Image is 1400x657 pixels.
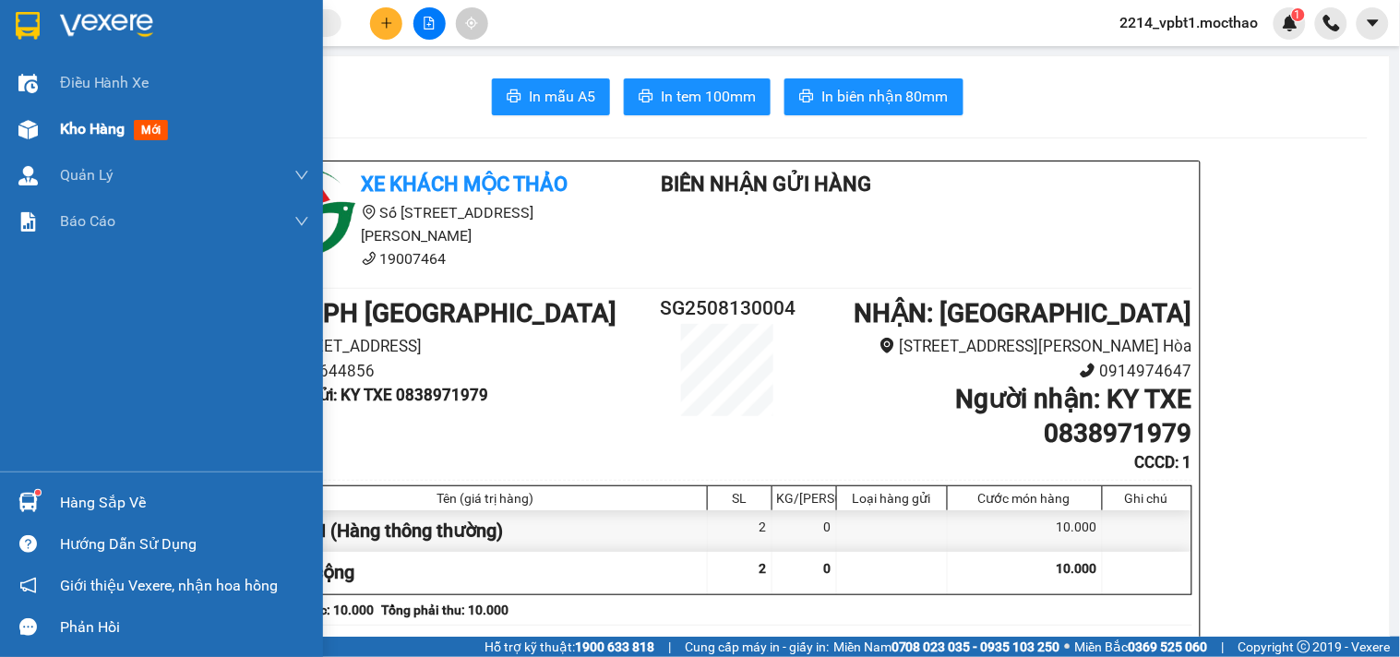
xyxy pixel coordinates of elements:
[685,637,829,657] span: Cung cấp máy in - giấy in:
[1298,640,1310,653] span: copyright
[456,7,488,40] button: aim
[382,603,509,617] b: Tổng phải thu: 10.000
[216,16,403,57] div: [GEOGRAPHIC_DATA]
[60,163,114,186] span: Quản Lý
[16,18,44,37] span: Gửi:
[294,214,309,229] span: down
[708,510,772,552] div: 2
[805,359,1191,384] li: 0914974647
[952,491,1097,506] div: Cước món hàng
[1282,15,1298,31] img: icon-new-feature
[18,120,38,139] img: warehouse-icon
[772,510,837,552] div: 0
[485,637,654,657] span: Hỗ trợ kỹ thuật:
[19,535,37,553] span: question-circle
[35,490,41,496] sup: 1
[1106,11,1274,34] span: 2214_vpbt1.mocthao
[1292,8,1305,21] sup: 1
[760,561,767,576] span: 2
[712,491,767,506] div: SL
[1357,7,1389,40] button: caret-down
[799,89,814,106] span: printer
[19,618,37,636] span: message
[651,293,806,324] h2: SG2508130004
[507,89,521,106] span: printer
[60,71,150,94] span: Điều hành xe
[824,561,832,576] span: 0
[216,57,403,79] div: KY TXE
[423,17,436,30] span: file-add
[265,510,708,552] div: 2 KIỆN (Hàng thông thường)
[18,166,38,185] img: warehouse-icon
[1080,363,1095,378] span: phone
[60,531,309,558] div: Hướng dẫn sử dụng
[948,510,1103,552] div: 10.000
[955,384,1191,448] b: Người nhận : KY TXE 0838971979
[60,489,309,517] div: Hàng sắp về
[16,82,203,108] div: 0838971979
[60,120,125,137] span: Kho hàng
[639,89,653,106] span: printer
[1107,491,1187,506] div: Ghi chú
[264,298,617,328] b: GỬI : PH [GEOGRAPHIC_DATA]
[1365,15,1382,31] span: caret-down
[60,209,115,233] span: Báo cáo
[668,637,671,657] span: |
[269,491,702,506] div: Tên (giá trị hàng)
[216,16,260,35] span: Nhận:
[16,16,203,60] div: PH [GEOGRAPHIC_DATA]
[18,493,38,512] img: warehouse-icon
[891,639,1060,654] strong: 0708 023 035 - 0935 103 250
[60,614,309,641] div: Phản hồi
[842,491,942,506] div: Loại hàng gửi
[264,201,607,247] li: Số [STREET_ADDRESS][PERSON_NAME]
[854,298,1191,328] b: NHẬN : [GEOGRAPHIC_DATA]
[465,17,478,30] span: aim
[624,78,771,115] button: printerIn tem 100mm
[19,577,37,594] span: notification
[362,251,377,266] span: phone
[362,205,377,220] span: environment
[294,168,309,183] span: down
[216,105,403,127] div: 1
[492,78,610,115] button: printerIn mẫu A5
[879,338,895,353] span: environment
[16,60,203,82] div: KY TXE
[1295,8,1301,21] span: 1
[529,85,595,108] span: In mẫu A5
[413,7,446,40] button: file-add
[60,574,278,597] span: Giới thiệu Vexere, nhận hoa hồng
[805,334,1191,359] li: [STREET_ADDRESS][PERSON_NAME] Hòa
[575,639,654,654] strong: 1900 633 818
[264,334,651,359] li: [STREET_ADDRESS]
[362,173,568,196] b: Xe khách Mộc Thảo
[380,17,393,30] span: plus
[264,386,489,404] b: Người gửi : KY TXE 0838971979
[264,359,651,384] li: 0915644856
[370,7,402,40] button: plus
[821,85,949,108] span: In biên nhận 80mm
[1129,639,1208,654] strong: 0369 525 060
[1057,561,1097,576] span: 10.000
[1134,453,1191,472] b: CCCD : 1
[661,85,756,108] span: In tem 100mm
[777,491,832,506] div: KG/[PERSON_NAME]
[216,79,403,105] div: 0838971979
[1323,15,1340,31] img: phone-icon
[662,173,872,196] b: Biên Nhận Gửi Hàng
[18,74,38,93] img: warehouse-icon
[264,247,607,270] li: 19007464
[833,637,1060,657] span: Miền Nam
[1065,643,1071,651] span: ⚪️
[1075,637,1208,657] span: Miền Bắc
[16,12,40,40] img: logo-vxr
[18,212,38,232] img: solution-icon
[784,78,963,115] button: printerIn biên nhận 80mm
[1222,637,1225,657] span: |
[134,120,168,140] span: mới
